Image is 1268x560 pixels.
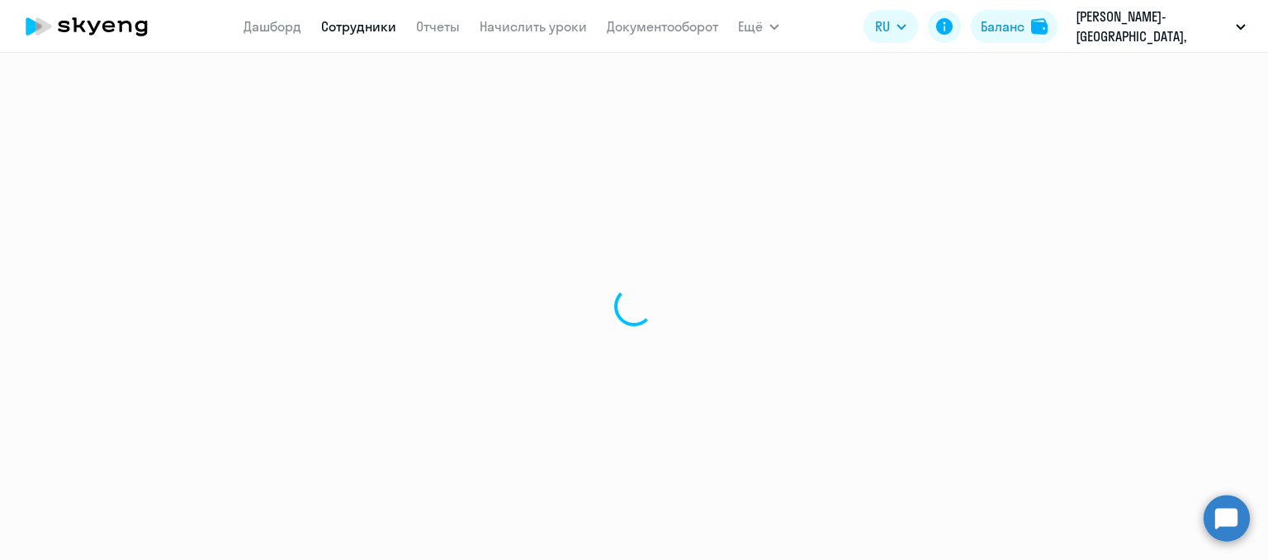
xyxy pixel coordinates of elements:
button: RU [863,10,918,43]
span: RU [875,17,890,36]
button: Балансbalance [971,10,1057,43]
span: Ещё [738,17,763,36]
a: Начислить уроки [480,18,587,35]
p: [PERSON_NAME]-[GEOGRAPHIC_DATA], [PERSON_NAME], ООО [1076,7,1229,46]
button: [PERSON_NAME]-[GEOGRAPHIC_DATA], [PERSON_NAME], ООО [1067,7,1254,46]
a: Отчеты [416,18,460,35]
a: Сотрудники [321,18,396,35]
a: Документооборот [607,18,718,35]
div: Баланс [981,17,1024,36]
img: balance [1031,18,1048,35]
a: Дашборд [244,18,301,35]
button: Ещё [738,10,779,43]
